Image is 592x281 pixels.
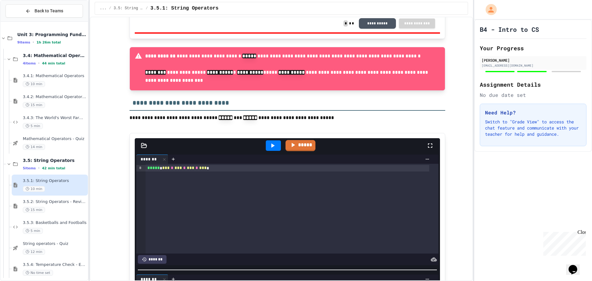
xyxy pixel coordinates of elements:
span: 3.5.2: String Operators - Review [23,199,87,205]
span: 3.5: String Operators [114,6,143,11]
button: Back to Teams [6,4,83,18]
span: • [38,61,39,66]
span: 5 min [23,228,43,234]
iframe: chat widget [541,229,586,256]
div: No due date set [480,91,586,99]
h3: Need Help? [485,109,581,116]
span: ... [100,6,107,11]
span: • [33,40,34,45]
span: 42 min total [42,166,65,170]
span: String operators - Quiz [23,241,87,246]
span: No time set [23,270,53,276]
h1: B4 - Intro to CS [480,25,539,34]
span: 3.4.2: Mathematical Operators - Review [23,94,87,100]
span: / [146,6,148,11]
span: 15 min [23,102,45,108]
span: 14 min [23,144,45,150]
span: 9 items [17,40,30,44]
span: 10 min [23,81,45,87]
div: [EMAIL_ADDRESS][DOMAIN_NAME] [482,63,585,68]
span: 5 min [23,123,43,129]
span: 3.4: Mathematical Operators [23,53,87,58]
span: 1h 26m total [36,40,61,44]
span: 3.5: String Operators [23,158,87,163]
span: 4 items [23,61,36,65]
span: 3.4.1: Mathematical Operators [23,73,87,79]
iframe: chat widget [566,256,586,275]
span: 5 items [23,166,36,170]
h2: Your Progress [480,44,586,52]
div: My Account [479,2,498,17]
span: • [38,166,39,171]
span: 3.5.1: String Operators [23,178,87,184]
p: Switch to "Grade View" to access the chat feature and communicate with your teacher for help and ... [485,119,581,137]
span: Back to Teams [35,8,63,14]
span: 3.5.4: Temperature Check - Exit Ticket [23,262,87,267]
span: Mathematical Operators - Quiz [23,136,87,142]
span: 3.5.1: String Operators [150,5,219,12]
div: Chat with us now!Close [2,2,43,39]
span: Unit 3: Programming Fundamentals [17,32,87,37]
span: / [109,6,111,11]
div: [PERSON_NAME] [482,57,585,63]
span: 15 min [23,207,45,213]
span: 3.4.3: The World's Worst Farmers Market [23,115,87,121]
span: 3.5.3: Basketballs and Footballs [23,220,87,225]
h2: Assignment Details [480,80,586,89]
span: 44 min total [42,61,65,65]
span: 10 min [23,186,45,192]
span: 12 min [23,249,45,255]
